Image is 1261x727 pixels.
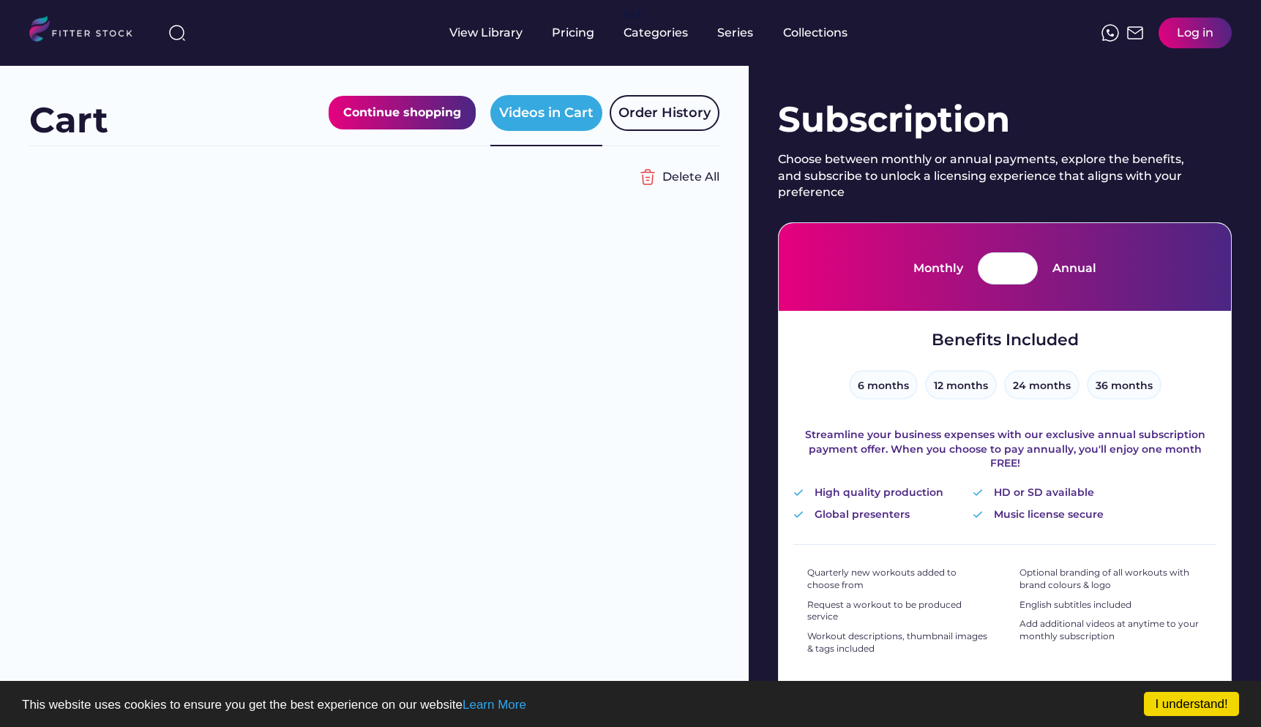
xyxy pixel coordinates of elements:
[994,486,1094,500] div: HD or SD available
[793,428,1216,471] div: Streamline your business expenses with our exclusive annual subscription payment offer. When you ...
[807,599,990,624] div: Request a workout to be produced service
[815,486,943,500] div: High quality production
[499,104,594,122] div: Videos in Cart
[22,698,1239,711] p: This website uses cookies to ensure you get the best experience on our website
[29,96,108,145] div: Cart
[778,151,1195,200] div: Choose between monthly or annual payments, explore the benefits, and subscribe to unlock a licens...
[662,169,719,185] div: Delete All
[168,24,186,42] img: search-normal%203.svg
[618,104,711,122] div: Order History
[1019,599,1131,611] div: English subtitles included
[1177,25,1213,41] div: Log in
[793,489,804,496] img: Vector%20%282%29.svg
[913,260,963,276] div: Monthly
[1126,24,1144,42] img: Frame%2051.svg
[807,567,990,592] div: Quarterly new workouts added to choose from
[624,25,688,41] div: Categories
[925,370,997,399] button: 12 months
[1019,567,1202,592] div: Optional branding of all workouts with brand colours & logo
[1101,24,1119,42] img: meteor-icons_whatsapp%20%281%29.svg
[1087,370,1161,399] button: 36 months
[849,370,918,399] button: 6 months
[815,508,910,522] div: Global presenters
[793,511,804,518] img: Vector%20%282%29.svg
[624,7,643,22] div: fvck
[1052,260,1096,276] div: Annual
[1144,692,1239,716] a: I understand!
[463,698,526,712] a: Learn More
[807,630,990,655] div: Workout descriptions, thumbnail images & tags included
[778,95,1232,144] div: Subscription
[1019,618,1202,643] div: Add additional videos at anytime to your monthly subscription
[783,25,847,41] div: Collections
[552,25,594,41] div: Pricing
[973,511,983,518] img: Vector%20%282%29.svg
[717,25,754,41] div: Series
[994,508,1104,522] div: Music license secure
[973,489,983,496] img: Vector%20%282%29.svg
[449,25,523,41] div: View Library
[29,16,145,46] img: LOGO.svg
[1004,370,1079,399] button: 24 months
[633,162,662,192] img: Group%201000002356%20%282%29.svg
[343,103,461,122] div: Continue shopping
[932,329,1079,352] div: Benefits Included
